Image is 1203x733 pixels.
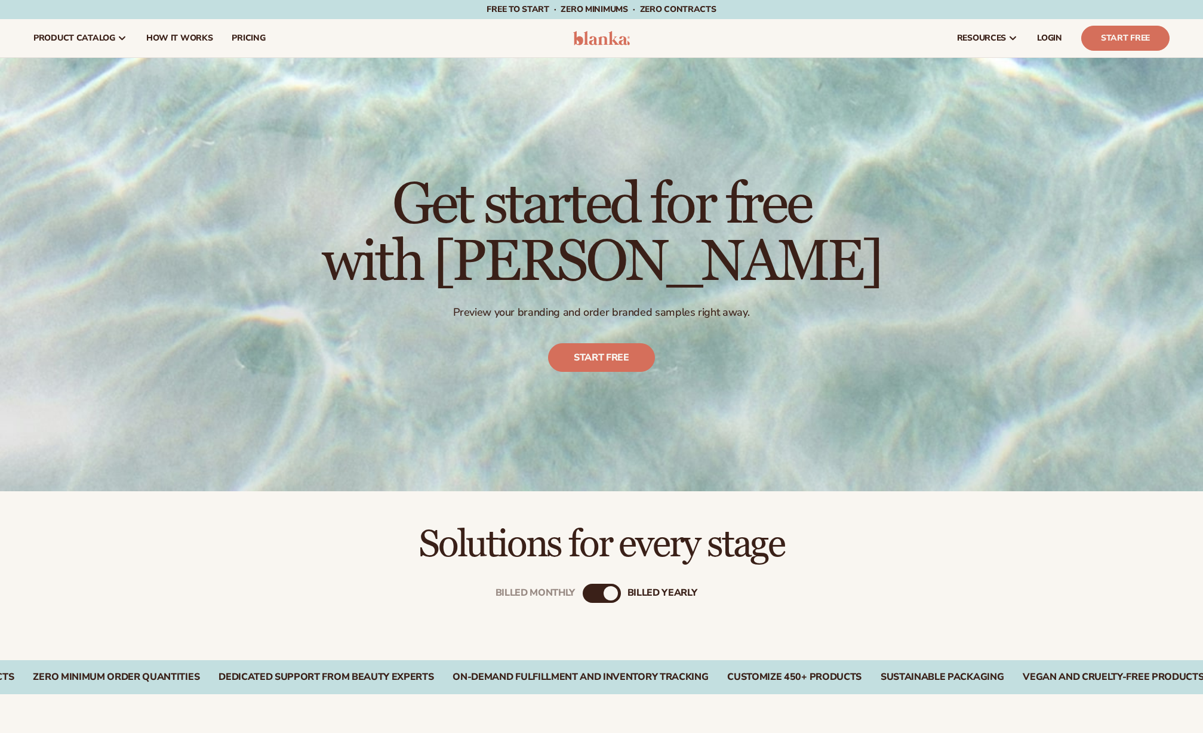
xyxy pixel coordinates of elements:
[627,588,697,599] div: billed Yearly
[496,588,576,599] div: Billed Monthly
[947,19,1027,57] a: resources
[219,672,433,683] div: Dedicated Support From Beauty Experts
[222,19,275,57] a: pricing
[322,306,881,319] p: Preview your branding and order branded samples right away.
[453,672,708,683] div: On-Demand Fulfillment and Inventory Tracking
[322,177,881,291] h1: Get started for free with [PERSON_NAME]
[548,344,655,372] a: Start free
[573,31,630,45] img: logo
[881,672,1004,683] div: SUSTAINABLE PACKAGING
[33,672,199,683] div: Zero Minimum Order QuantitieS
[232,33,265,43] span: pricing
[1037,33,1062,43] span: LOGIN
[1081,26,1170,51] a: Start Free
[487,4,716,15] span: Free to start · ZERO minimums · ZERO contracts
[33,525,1170,565] h2: Solutions for every stage
[24,19,137,57] a: product catalog
[727,672,862,683] div: CUSTOMIZE 450+ PRODUCTS
[33,33,115,43] span: product catalog
[137,19,223,57] a: How It Works
[957,33,1006,43] span: resources
[146,33,213,43] span: How It Works
[1027,19,1072,57] a: LOGIN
